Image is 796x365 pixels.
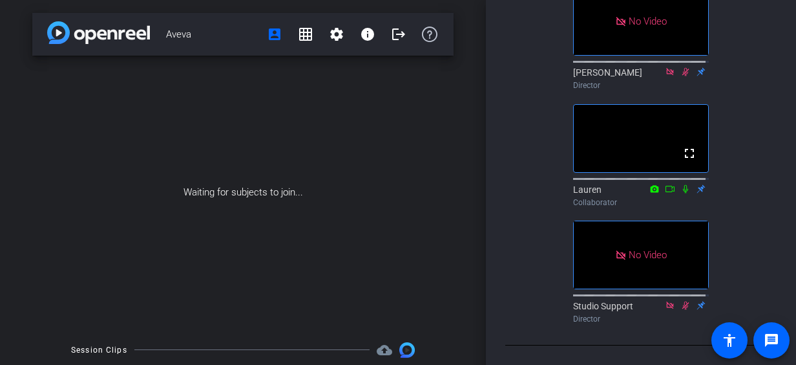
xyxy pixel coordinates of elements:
[71,344,127,357] div: Session Clips
[391,27,406,42] mat-icon: logout
[629,249,667,261] span: No Video
[377,342,392,358] span: Destinations for your clips
[298,27,313,42] mat-icon: grid_on
[573,183,709,208] div: Lauren
[682,146,697,161] mat-icon: fullscreen
[573,197,709,208] div: Collaborator
[360,27,375,42] mat-icon: info
[722,333,737,348] mat-icon: accessibility
[764,333,779,348] mat-icon: message
[573,80,709,91] div: Director
[573,66,709,91] div: [PERSON_NAME]
[573,300,709,325] div: Studio Support
[47,21,150,44] img: app-logo
[267,27,282,42] mat-icon: account_box
[399,342,415,358] img: Session clips
[166,21,259,47] span: Aveva
[573,313,709,325] div: Director
[32,56,454,329] div: Waiting for subjects to join...
[329,27,344,42] mat-icon: settings
[629,16,667,27] span: No Video
[377,342,392,358] mat-icon: cloud_upload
